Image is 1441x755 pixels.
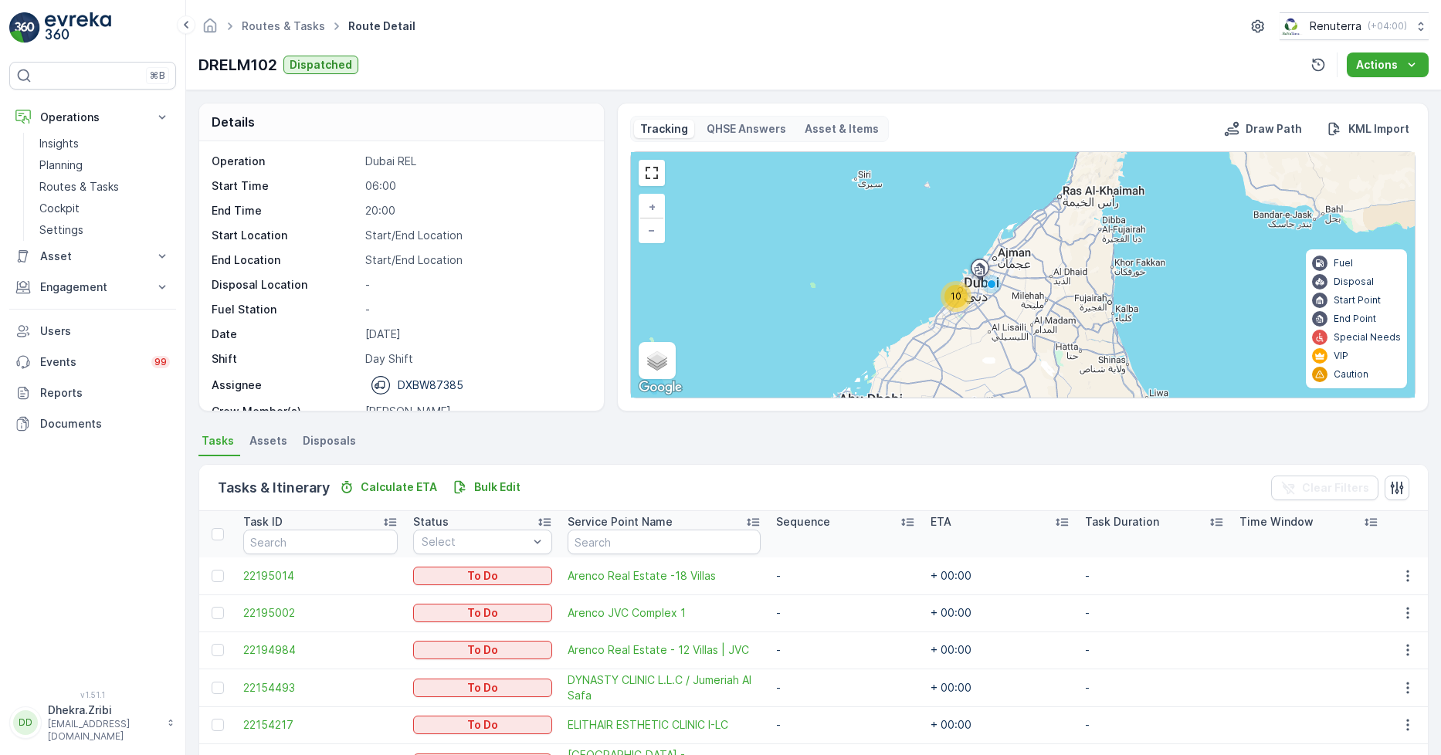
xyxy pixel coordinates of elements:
[212,228,359,243] p: Start Location
[290,57,352,73] p: Dispatched
[365,203,587,218] p: 20:00
[1356,57,1398,73] p: Actions
[635,377,686,398] img: Google
[768,594,923,631] td: -
[39,179,119,195] p: Routes & Tasks
[212,113,255,131] p: Details
[365,327,587,342] p: [DATE]
[568,642,761,658] a: Arenco Real Estate - 12 Villas | JVC
[467,680,498,696] p: To Do
[243,680,398,696] span: 22154493
[1077,557,1232,594] td: -
[365,351,587,367] p: Day Shift
[1334,331,1401,344] p: Special Needs
[1334,276,1374,288] p: Disposal
[9,102,176,133] button: Operations
[212,302,359,317] p: Fuel Station
[1271,476,1378,500] button: Clear Filters
[40,323,170,339] p: Users
[568,568,761,584] span: Arenco Real Estate -18 Villas
[212,404,359,419] p: Crew Member(s)
[13,710,38,735] div: DD
[768,669,923,706] td: -
[413,716,552,734] button: To Do
[640,218,663,242] a: Zoom Out
[365,252,587,268] p: Start/End Location
[923,557,1077,594] td: + 00:00
[640,121,688,137] p: Tracking
[243,642,398,658] a: 22194984
[941,281,971,312] div: 10
[640,195,663,218] a: Zoom In
[40,110,145,125] p: Operations
[1077,706,1232,743] td: -
[40,354,142,370] p: Events
[40,416,170,432] p: Documents
[776,514,830,530] p: Sequence
[640,344,674,377] a: Layers
[568,717,761,733] a: ELITHAIR ESTHETIC CLINIC I-LC
[212,277,359,293] p: Disposal Location
[150,69,165,82] p: ⌘B
[1334,368,1368,381] p: Caution
[1334,350,1348,362] p: VIP
[1280,18,1304,35] img: Screenshot_2024-07-26_at_13.33.01.png
[1218,120,1308,138] button: Draw Path
[9,272,176,303] button: Engagement
[33,219,176,241] a: Settings
[9,347,176,377] a: Events99
[39,201,80,216] p: Cockpit
[202,433,234,449] span: Tasks
[568,514,673,530] p: Service Point Name
[1348,121,1409,137] p: KML Import
[243,514,283,530] p: Task ID
[365,178,587,194] p: 06:00
[923,594,1077,631] td: + 00:00
[467,717,498,733] p: To Do
[242,19,325,32] a: Routes & Tasks
[212,377,262,393] p: Assignee
[40,385,170,401] p: Reports
[365,404,587,419] p: [PERSON_NAME]
[243,717,398,733] span: 22154217
[39,222,83,238] p: Settings
[212,252,359,268] p: End Location
[33,154,176,176] a: Planning
[568,672,761,703] a: DYNASTY CLINIC L.L.C / Jumeriah Al Safa
[923,631,1077,669] td: + 00:00
[40,249,145,264] p: Asset
[198,53,277,76] p: DRELM102
[9,241,176,272] button: Asset
[303,433,356,449] span: Disposals
[361,479,437,495] p: Calculate ETA
[1239,514,1314,530] p: Time Window
[707,121,786,137] p: QHSE Answers
[805,121,879,137] p: Asset & Items
[243,605,398,621] a: 22195002
[1302,480,1369,496] p: Clear Filters
[1368,20,1407,32] p: ( +04:00 )
[39,157,83,173] p: Planning
[568,605,761,621] span: Arenco JVC Complex 1
[365,277,587,293] p: -
[923,706,1077,743] td: + 00:00
[365,154,587,169] p: Dubai REL
[1085,514,1159,530] p: Task Duration
[154,356,167,368] p: 99
[398,377,463,393] p: DXBW87385
[212,351,359,367] p: Shift
[1334,294,1381,306] p: Start Point
[413,679,552,697] button: To Do
[218,477,330,499] p: Tasks & Itinerary
[768,631,923,669] td: -
[635,377,686,398] a: Open this area in Google Maps (opens a new window)
[212,327,359,342] p: Date
[333,478,443,496] button: Calculate ETA
[631,152,1415,398] div: 0
[39,136,79,151] p: Insights
[243,568,398,584] span: 22195014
